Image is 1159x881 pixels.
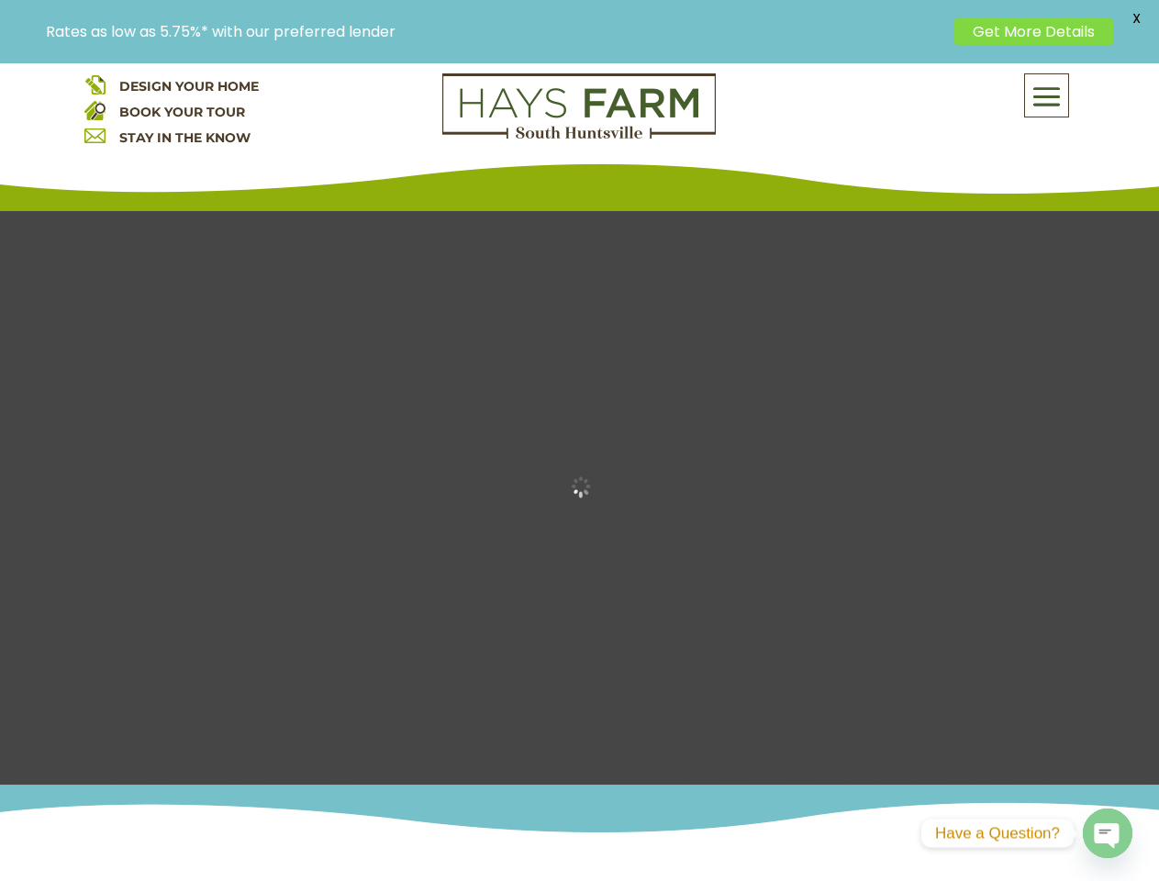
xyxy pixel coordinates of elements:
a: BOOK YOUR TOUR [119,104,245,120]
a: Get More Details [954,18,1113,45]
img: design your home [84,73,106,95]
a: DESIGN YOUR HOME [119,78,259,95]
img: book your home tour [84,99,106,120]
p: Rates as low as 5.75%* with our preferred lender [46,23,945,40]
a: hays farm homes huntsville development [442,127,716,143]
span: X [1122,5,1150,32]
a: STAY IN THE KNOW [119,129,251,146]
img: Logo [442,73,716,139]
